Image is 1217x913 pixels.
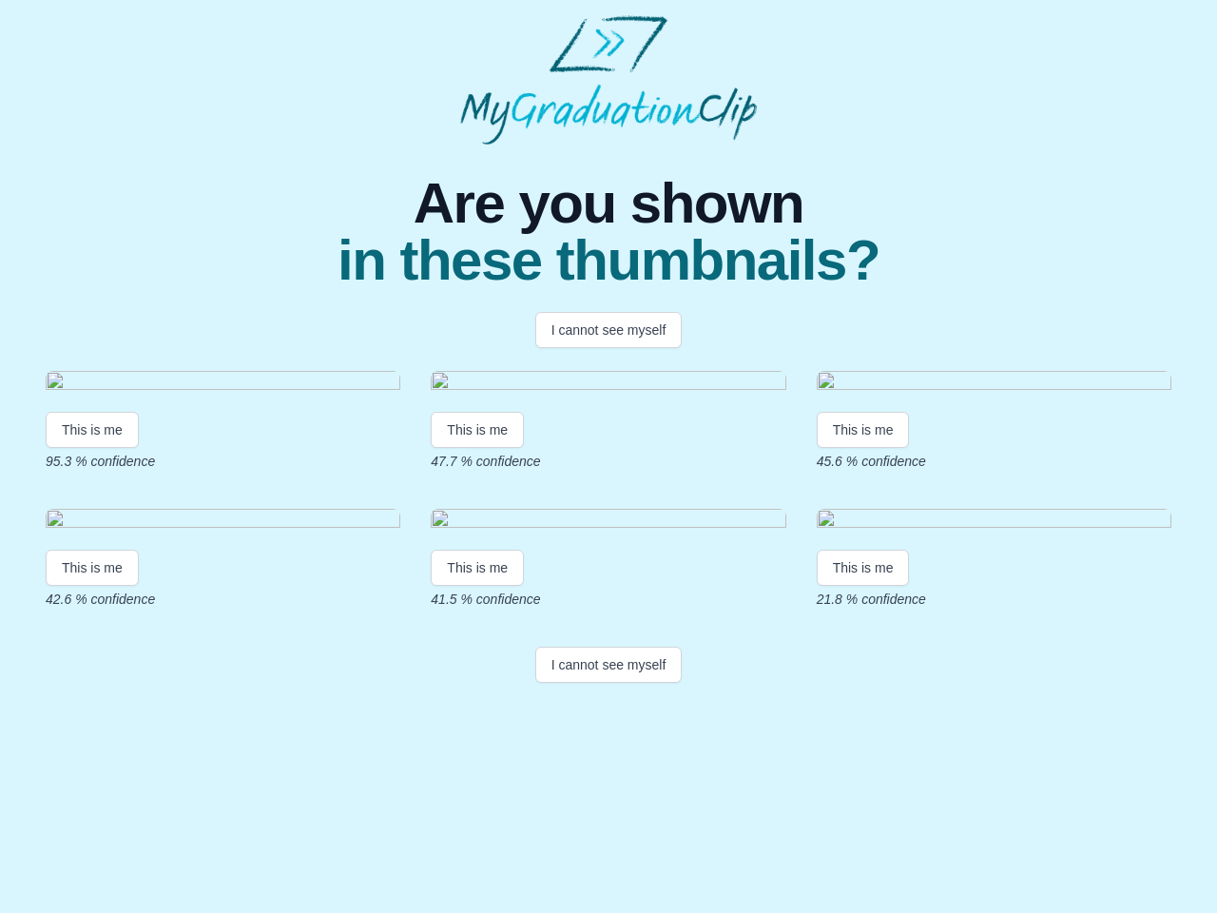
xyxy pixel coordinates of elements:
[338,175,879,232] span: Are you shown
[431,412,524,448] button: This is me
[535,647,683,683] button: I cannot see myself
[46,550,139,586] button: This is me
[46,452,400,471] p: 95.3 % confidence
[46,509,400,534] img: 0b440fe9896fd9f707a7ee7819ad9ddad900b786.gif
[817,550,910,586] button: This is me
[431,590,785,609] p: 41.5 % confidence
[817,590,1171,609] p: 21.8 % confidence
[46,371,400,397] img: 1aa74793f76386242119f48a50e0fe1b21e611d4.gif
[817,452,1171,471] p: 45.6 % confidence
[817,412,910,448] button: This is me
[535,312,683,348] button: I cannot see myself
[431,509,785,534] img: 907dd54b9d5e4e510a7827613a3a91a17dfaa8f3.gif
[338,232,879,289] span: in these thumbnails?
[460,15,757,145] img: MyGraduationClip
[431,452,785,471] p: 47.7 % confidence
[46,590,400,609] p: 42.6 % confidence
[431,371,785,397] img: 90532c23ef91c7b1cdef1e31a373cfc61d4627f9.gif
[46,412,139,448] button: This is me
[431,550,524,586] button: This is me
[817,509,1171,534] img: 6a5e17ae689166543ed5193d0b77afc112a46d72.gif
[817,371,1171,397] img: 2c3eb2f24a868f9e4459e0ce7c7d5ad63bf7824a.gif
